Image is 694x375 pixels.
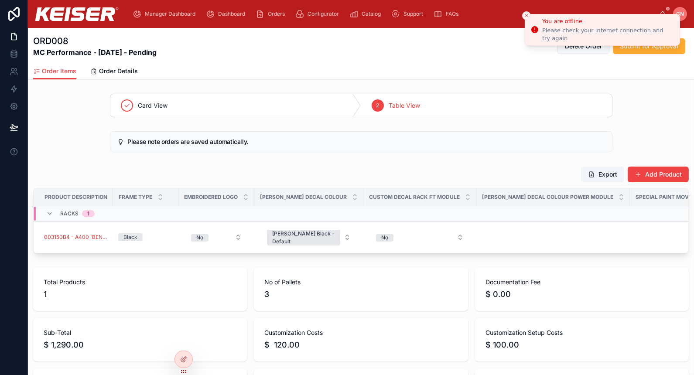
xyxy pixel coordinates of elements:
[33,35,157,47] h1: ORD008
[33,63,76,80] a: Order Items
[253,6,291,22] a: Orders
[123,233,137,241] div: Black
[35,7,119,21] img: App logo
[362,10,381,17] span: Catalog
[293,6,345,22] a: Configurator
[218,10,245,17] span: Dashboard
[369,194,460,201] span: Custom Decal Rack FT Module
[260,194,347,201] span: [PERSON_NAME] Decal Colour
[557,38,609,54] button: Delete Order
[381,234,388,242] div: No
[130,6,202,22] a: Manager Dashboard
[403,10,423,17] span: Support
[308,10,339,17] span: Configurator
[44,234,108,241] a: 003150B4 - A400 'BENCH-RACK
[260,225,358,249] button: Select Button
[542,17,673,26] div: You are offline
[126,4,659,24] div: scrollable content
[264,328,457,337] span: Customization Costs
[485,339,678,351] span: $ 100.00
[196,234,203,242] div: No
[203,6,251,22] a: Dashboard
[272,230,335,245] div: [PERSON_NAME] Black - Default
[184,194,238,201] span: Embroidered Logo
[676,10,684,17] span: GN
[613,38,685,54] button: Submit for Approval
[119,194,152,201] span: Frame Type
[446,10,458,17] span: FAQs
[485,278,678,286] span: Documentation Fee
[42,67,76,75] span: Order Items
[620,42,678,51] span: Submit for Approval
[565,42,602,51] span: Delete Order
[389,6,429,22] a: Support
[522,11,531,20] button: Close toast
[542,27,673,42] div: Please check your internet connection and try again
[138,101,168,110] span: Card View
[513,252,694,375] iframe: Slideout
[33,47,157,58] strong: MC Performance - [DATE] - Pending
[44,339,236,351] span: $ 1,290.00
[60,210,79,217] span: Racks
[145,10,195,17] span: Manager Dashboard
[264,278,457,286] span: No of Pallets
[264,288,457,300] span: 3
[431,6,465,22] a: FAQs
[482,194,613,201] span: [PERSON_NAME] Decal Colour Power Module
[44,328,236,337] span: Sub-Total
[87,210,89,217] div: 1
[369,229,471,245] button: Select Button
[44,288,236,300] span: 1
[99,67,138,75] span: Order Details
[127,139,605,145] h5: Please note orders are saved automatically.
[44,278,236,286] span: Total Products
[90,63,138,81] a: Order Details
[376,102,379,109] span: 2
[485,288,678,300] span: $ 0.00
[628,167,689,182] button: Add Product
[389,101,421,110] span: Table View
[485,328,678,337] span: Customization Setup Costs
[347,6,387,22] a: Catalog
[581,167,624,182] button: Export
[268,10,285,17] span: Orders
[184,229,249,245] button: Select Button
[264,339,457,351] span: $ 120.00
[44,194,107,201] span: Product Description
